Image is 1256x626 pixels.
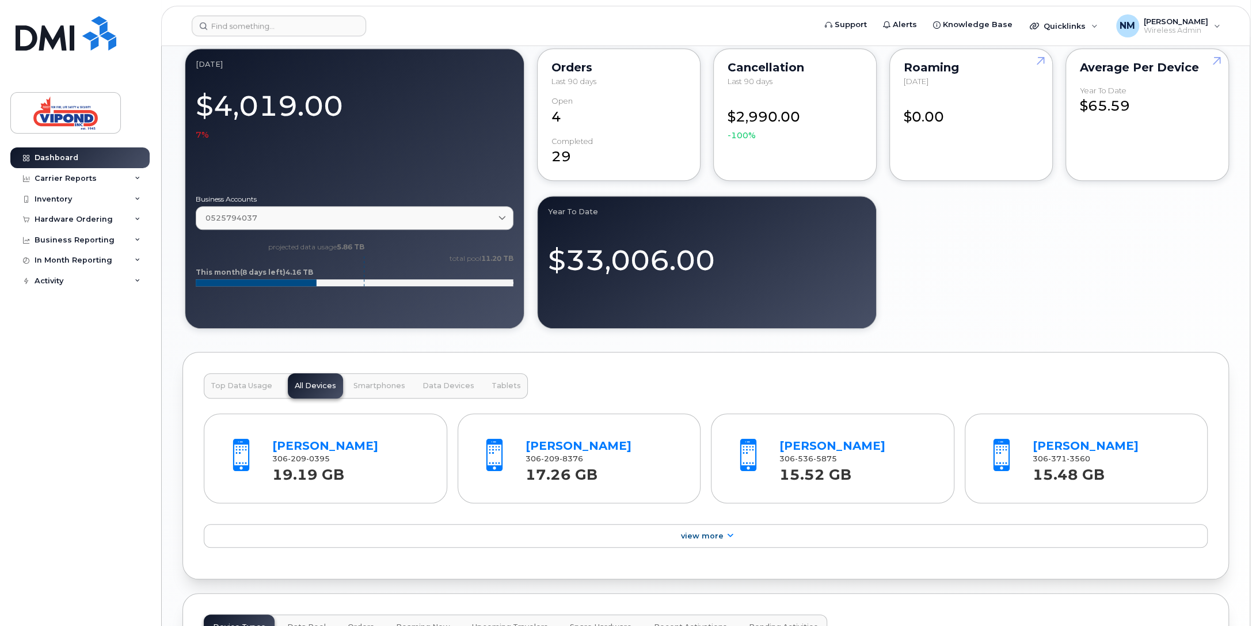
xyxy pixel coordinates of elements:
[268,242,364,251] text: projected data usage
[449,254,513,263] text: total pool
[196,206,513,230] a: 0525794037
[286,268,313,276] tspan: 4.16 TB
[1080,63,1215,72] div: Average per Device
[240,268,286,276] tspan: (8 days left)
[835,19,867,31] span: Support
[560,454,583,463] span: 8376
[196,129,209,141] span: 7%
[904,97,1038,127] div: $0.00
[353,381,405,390] span: Smartphones
[728,63,862,72] div: Cancellation
[1144,17,1208,26] span: [PERSON_NAME]
[548,207,866,216] div: Year to Date
[893,19,917,31] span: Alerts
[875,13,925,36] a: Alerts
[551,63,686,72] div: Orders
[728,130,756,141] span: -100%
[196,83,513,141] div: $4,019.00
[1022,14,1106,37] div: Quicklinks
[204,524,1208,548] a: View More
[481,254,513,263] tspan: 11.20 TB
[817,13,875,36] a: Support
[526,439,631,453] a: [PERSON_NAME]
[728,77,772,86] span: Last 90 days
[728,97,862,141] div: $2,990.00
[779,439,885,453] a: [PERSON_NAME]
[1048,454,1067,463] span: 371
[943,19,1013,31] span: Knowledge Base
[1044,21,1086,31] span: Quicklinks
[204,373,279,399] button: Top Data Usage
[347,373,412,399] button: Smartphones
[551,77,596,86] span: Last 90 days
[1108,14,1228,37] div: Neil Mallette
[272,460,344,483] strong: 19.19 GB
[1033,439,1139,453] a: [PERSON_NAME]
[306,454,330,463] span: 0395
[526,460,597,483] strong: 17.26 GB
[192,16,366,36] input: Find something...
[196,59,513,69] div: August 2025
[416,373,481,399] button: Data Devices
[541,454,560,463] span: 209
[779,460,851,483] strong: 15.52 GB
[196,268,240,276] tspan: This month
[548,230,866,280] div: $33,006.00
[492,381,521,390] span: Tablets
[485,373,528,399] button: Tablets
[925,13,1021,36] a: Knowledge Base
[1120,19,1135,33] span: NM
[680,532,723,540] span: View More
[1033,460,1105,483] strong: 15.48 GB
[211,381,272,390] span: Top Data Usage
[337,242,364,251] tspan: 5.86 TB
[904,77,928,86] span: [DATE]
[288,454,306,463] span: 209
[795,454,813,463] span: 536
[904,63,1038,72] div: Roaming
[205,213,257,223] span: 0525794037
[551,97,686,127] div: 4
[813,454,837,463] span: 5875
[779,454,837,463] span: 306
[1080,86,1126,95] div: Year to Date
[196,196,513,203] label: Business Accounts
[551,137,593,146] div: completed
[272,439,378,453] a: [PERSON_NAME]
[551,97,573,105] div: Open
[1033,454,1090,463] span: 306
[551,137,686,167] div: 29
[1067,454,1090,463] span: 3560
[1080,86,1215,116] div: $65.59
[423,381,474,390] span: Data Devices
[272,454,330,463] span: 306
[526,454,583,463] span: 306
[1144,26,1208,35] span: Wireless Admin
